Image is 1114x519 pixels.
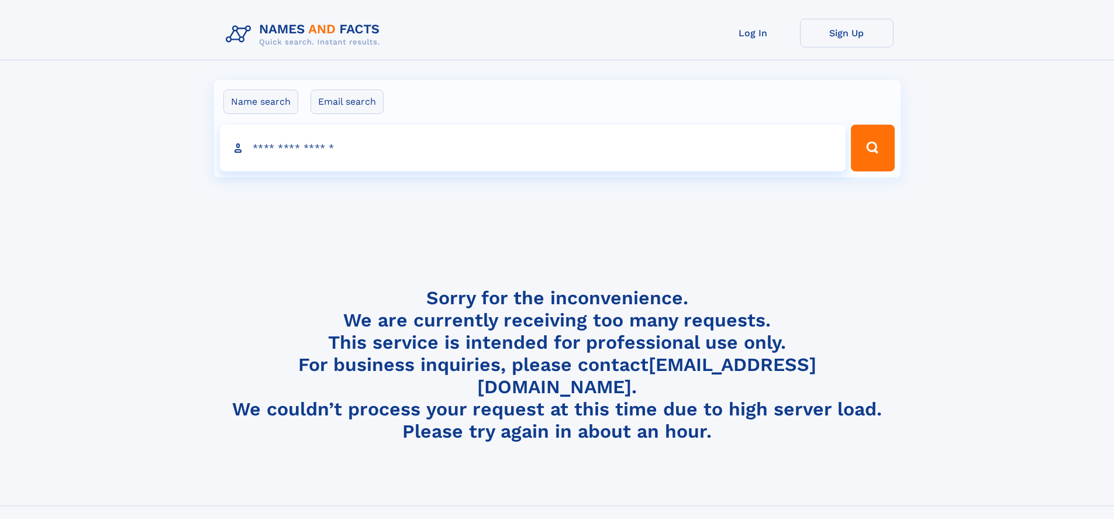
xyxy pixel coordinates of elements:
[221,287,894,443] h4: Sorry for the inconvenience. We are currently receiving too many requests. This service is intend...
[706,19,800,47] a: Log In
[477,353,816,398] a: [EMAIL_ADDRESS][DOMAIN_NAME]
[851,125,894,171] button: Search Button
[800,19,894,47] a: Sign Up
[311,90,384,114] label: Email search
[223,90,298,114] label: Name search
[221,19,389,50] img: Logo Names and Facts
[220,125,846,171] input: search input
